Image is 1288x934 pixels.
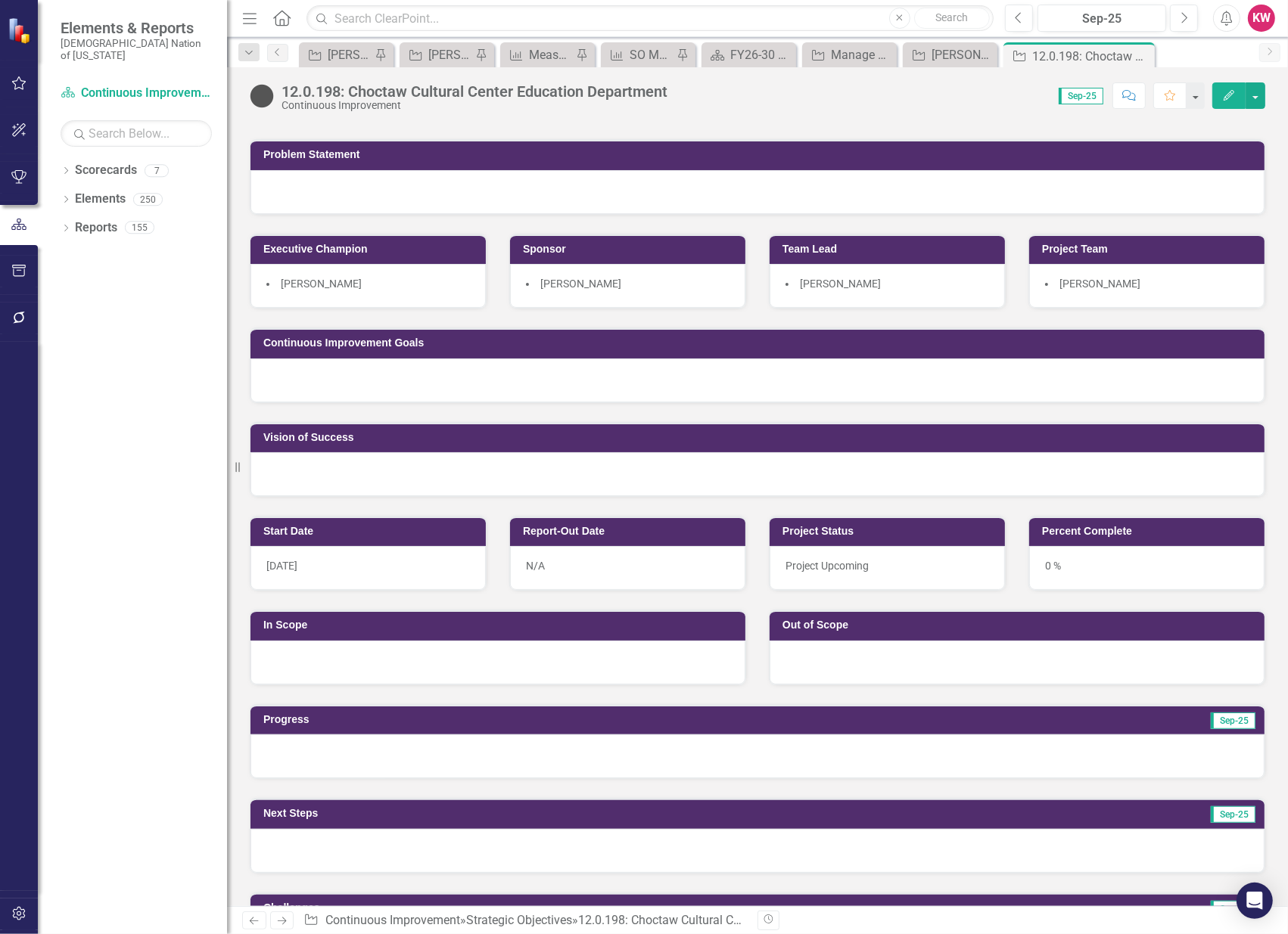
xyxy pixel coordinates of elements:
[282,83,667,100] div: 12.0.198: Choctaw Cultural Center Education Department
[1042,244,1257,255] h3: Project Team
[133,193,163,206] div: 250
[263,337,1257,349] h3: Continuous Improvement Goals
[1059,88,1103,104] span: Sep-25
[75,219,117,237] a: Reports
[1211,806,1255,823] span: Sep-25
[263,902,810,914] h3: Challenges
[1043,10,1161,28] div: Sep-25
[466,913,572,927] a: Strategic Objectives
[831,45,893,64] div: Manage Reports
[1237,883,1273,919] div: Open Intercom Messenger
[630,45,673,64] div: SO Measures Ownership Report - KW
[523,244,738,255] h3: Sponsor
[250,84,274,108] img: CI Upcoming
[428,45,471,64] div: [PERSON_NAME]'s Team SO's
[782,526,997,537] h3: Project Status
[282,100,667,111] div: Continuous Improvement
[8,17,34,43] img: ClearPoint Strategy
[504,45,572,64] a: Measures Ownership Report - KW
[1211,901,1255,917] span: Sep-25
[782,619,1257,631] h3: Out of Scope
[806,45,893,64] a: Manage Reports
[605,45,673,64] a: SO Measures Ownership Report - KW
[263,526,478,537] h3: Start Date
[61,120,212,147] input: Search Below...
[281,278,362,290] span: [PERSON_NAME]
[266,560,297,572] span: [DATE]
[263,619,738,631] h3: In Scope
[61,85,212,102] a: Continuous Improvement
[907,45,994,64] a: [PERSON_NAME] SO's
[1059,278,1140,290] span: [PERSON_NAME]
[263,149,1257,160] h3: Problem Statement
[578,913,882,927] div: 12.0.198: Choctaw Cultural Center Education Department
[914,8,990,29] button: Search
[1042,526,1257,537] h3: Percent Complete
[1029,546,1265,590] div: 0 %
[145,164,169,177] div: 7
[61,19,212,37] span: Elements & Reports
[1211,712,1255,729] span: Sep-25
[800,278,881,290] span: [PERSON_NAME]
[403,45,471,64] a: [PERSON_NAME]'s Team SO's
[306,5,994,32] input: Search ClearPoint...
[540,278,621,290] span: [PERSON_NAME]
[263,432,1257,443] h3: Vision of Success
[303,45,371,64] a: [PERSON_NAME] SO's (three-month view)
[782,244,997,255] h3: Team Lead
[75,191,126,208] a: Elements
[529,45,572,64] div: Measures Ownership Report - KW
[75,162,137,179] a: Scorecards
[303,912,746,929] div: » »
[705,45,792,64] a: FY26-30 Strategic Plan
[263,808,802,819] h3: Next Steps
[325,913,460,927] a: Continuous Improvement
[61,37,212,62] small: [DEMOGRAPHIC_DATA] Nation of [US_STATE]
[328,45,371,64] div: [PERSON_NAME] SO's (three-month view)
[263,244,478,255] h3: Executive Champion
[1038,5,1166,32] button: Sep-25
[523,526,738,537] h3: Report-Out Date
[1032,47,1151,66] div: 12.0.198: Choctaw Cultural Center Education Department
[125,222,154,234] div: 155
[730,45,792,64] div: FY26-30 Strategic Plan
[1248,5,1275,32] button: KW
[786,560,869,572] span: Project Upcoming
[932,45,994,64] div: [PERSON_NAME] SO's
[510,546,745,590] div: N/A
[263,714,759,725] h3: Progress
[935,11,968,23] span: Search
